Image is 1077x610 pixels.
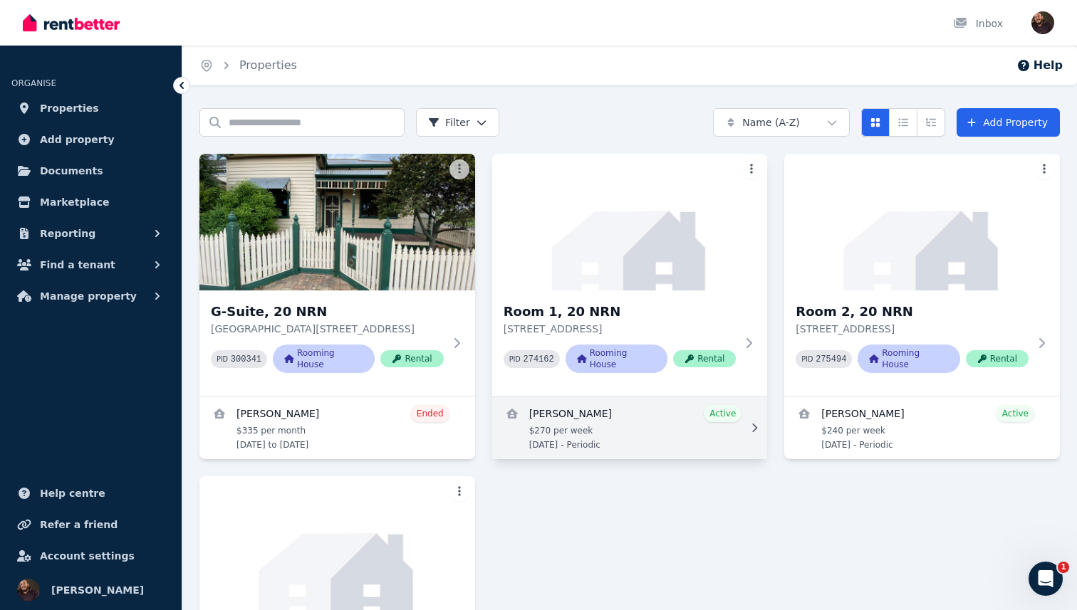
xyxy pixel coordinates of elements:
button: Expanded list view [917,108,945,137]
span: Name (A-Z) [742,115,800,130]
button: Compact list view [889,108,917,137]
button: Name (A-Z) [713,108,850,137]
span: Documents [40,162,103,179]
span: Filter [428,115,470,130]
code: 275494 [816,354,846,364]
span: Reporting [40,225,95,242]
a: Account settings [11,542,170,570]
img: G-Suite, 20 NRN [199,154,475,290]
p: [STREET_ADDRESS] [796,322,1029,336]
button: Card view [861,108,890,137]
span: 1 [1058,562,1069,573]
button: More options [1034,159,1054,179]
a: View details for Brandon Stiven [784,396,1060,459]
button: Reporting [11,219,170,248]
code: 300341 [231,354,261,364]
a: View details for Gede Pratama [199,396,475,459]
code: 274162 [524,354,554,364]
span: [PERSON_NAME] [51,582,144,599]
span: Rooming House [858,345,959,373]
a: Properties [11,94,170,122]
img: RentBetter [23,12,120,33]
div: Inbox [953,16,1003,31]
a: Add property [11,125,170,154]
img: Paul Ferrett [17,579,40,601]
small: PID [217,355,228,363]
button: Manage property [11,282,170,310]
nav: Breadcrumb [182,46,314,85]
button: Find a tenant [11,251,170,279]
span: Manage property [40,288,137,305]
span: Properties [40,100,99,117]
small: PID [801,355,813,363]
h3: Room 2, 20 NRN [796,302,1029,322]
span: Rental [673,350,736,367]
button: More options [449,482,469,502]
span: Marketplace [40,194,109,211]
a: Properties [239,58,297,72]
button: Filter [416,108,499,137]
p: [GEOGRAPHIC_DATA][STREET_ADDRESS] [211,322,444,336]
a: Documents [11,157,170,185]
iframe: Intercom live chat [1029,562,1063,596]
img: Room 2, 20 NRN [784,154,1060,290]
span: Help centre [40,485,105,502]
span: Find a tenant [40,256,115,273]
span: Rooming House [273,345,375,373]
span: ORGANISE [11,78,56,88]
a: Add Property [957,108,1060,137]
p: [STREET_ADDRESS] [504,322,737,336]
span: Refer a friend [40,516,118,533]
div: View options [861,108,945,137]
a: View details for Codi Owen Cooper [492,396,768,459]
span: Rental [380,350,443,367]
img: Paul Ferrett [1031,11,1054,34]
button: Help [1016,57,1063,74]
a: Room 1, 20 NRNRoom 1, 20 NRN[STREET_ADDRESS]PID 274162Rooming HouseRental [492,154,768,396]
a: Room 2, 20 NRNRoom 2, 20 NRN[STREET_ADDRESS]PID 275494Rooming HouseRental [784,154,1060,396]
small: PID [509,355,521,363]
a: Marketplace [11,188,170,216]
button: More options [449,159,469,179]
button: More options [742,159,761,179]
span: Rental [966,350,1029,367]
a: G-Suite, 20 NRNG-Suite, 20 NRN[GEOGRAPHIC_DATA][STREET_ADDRESS]PID 300341Rooming HouseRental [199,154,475,396]
h3: Room 1, 20 NRN [504,302,737,322]
img: Room 1, 20 NRN [492,154,768,290]
h3: G-Suite, 20 NRN [211,302,444,322]
span: Add property [40,131,115,148]
a: Help centre [11,479,170,508]
a: Refer a friend [11,510,170,539]
span: Account settings [40,547,135,564]
span: Rooming House [566,345,667,373]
